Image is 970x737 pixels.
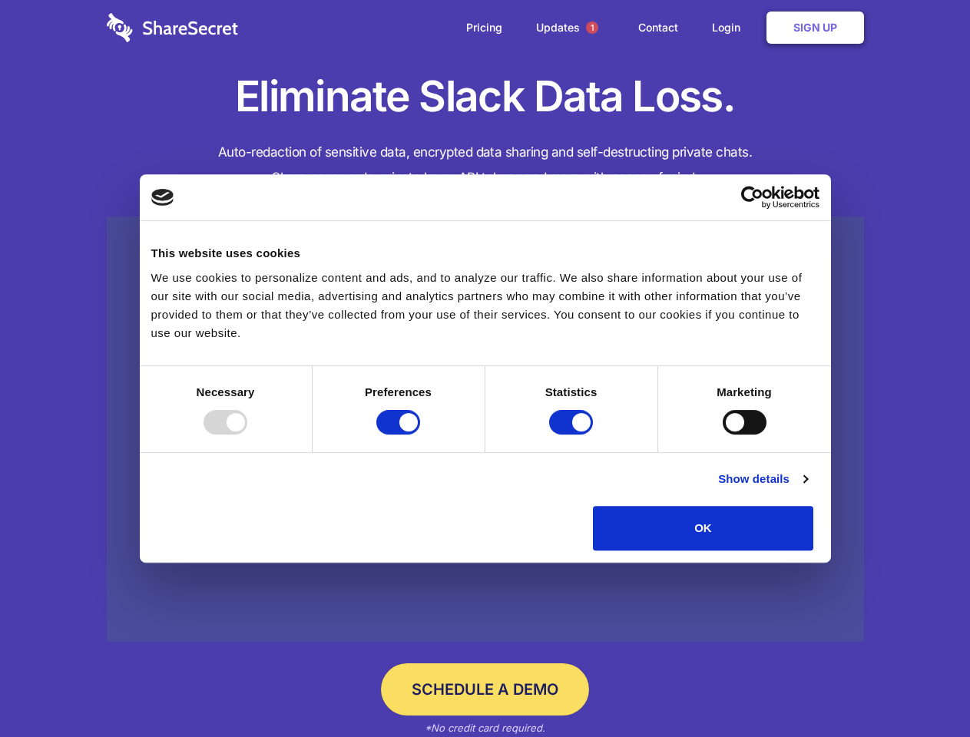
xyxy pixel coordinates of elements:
a: Pricing [451,4,518,51]
a: Usercentrics Cookiebot - opens in a new window [685,186,819,209]
a: Show details [718,470,807,488]
a: Schedule a Demo [381,663,589,716]
img: logo-wordmark-white-trans-d4663122ce5f474addd5e946df7df03e33cb6a1c49d2221995e7729f52c070b2.svg [107,13,238,42]
a: Contact [623,4,694,51]
strong: Necessary [197,385,255,398]
strong: Preferences [365,385,432,398]
h1: Eliminate Slack Data Loss. [107,69,864,124]
strong: Marketing [717,385,772,398]
span: 1 [586,21,598,34]
button: OK [593,506,813,550]
em: *No credit card required. [425,722,545,734]
a: Sign Up [766,12,864,44]
strong: Statistics [545,385,598,398]
a: Wistia video thumbnail [107,216,864,643]
h4: Auto-redaction of sensitive data, encrypted data sharing and self-destructing private chats. Shar... [107,140,864,190]
div: We use cookies to personalize content and ads, and to analyze our traffic. We also share informat... [151,269,819,342]
a: Login [697,4,763,51]
img: logo [151,189,174,206]
div: This website uses cookies [151,244,819,263]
